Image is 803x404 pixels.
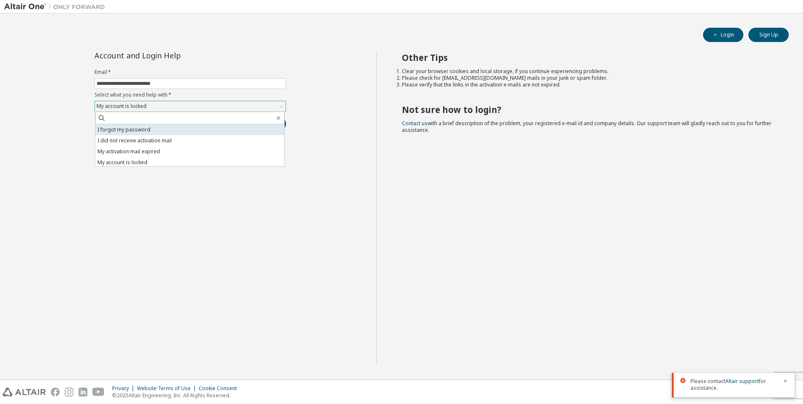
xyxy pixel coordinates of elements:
[94,69,286,76] label: Email
[94,92,286,98] label: Select what you need help with
[92,388,105,396] img: youtube.svg
[3,388,46,396] img: altair_logo.svg
[137,385,199,392] div: Website Terms of Use
[199,385,242,392] div: Cookie Consent
[112,392,242,399] p: © 2025 Altair Engineering, Inc. All Rights Reserved.
[402,68,774,75] li: Clear your browser cookies and local storage, if you continue experiencing problems.
[748,28,789,42] button: Sign Up
[65,388,73,396] img: instagram.svg
[402,52,774,63] h2: Other Tips
[95,124,284,135] li: I forgot my password
[690,378,778,391] span: Please contact for assistance.
[79,388,87,396] img: linkedin.svg
[725,378,759,385] a: Altair support
[51,388,60,396] img: facebook.svg
[402,104,774,115] h2: Not sure how to login?
[95,101,286,111] div: My account is locked
[402,120,428,127] a: Contact us
[112,385,137,392] div: Privacy
[402,75,774,81] li: Please check for [EMAIL_ADDRESS][DOMAIN_NAME] mails in your junk or spam folder.
[402,81,774,88] li: Please verify that the links in the activation e-mails are not expired.
[95,102,148,111] div: My account is locked
[4,3,109,11] img: Altair One
[94,52,248,59] div: Account and Login Help
[703,28,743,42] button: Login
[402,120,772,134] span: with a brief description of the problem, your registered e-mail id and company details. Our suppo...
